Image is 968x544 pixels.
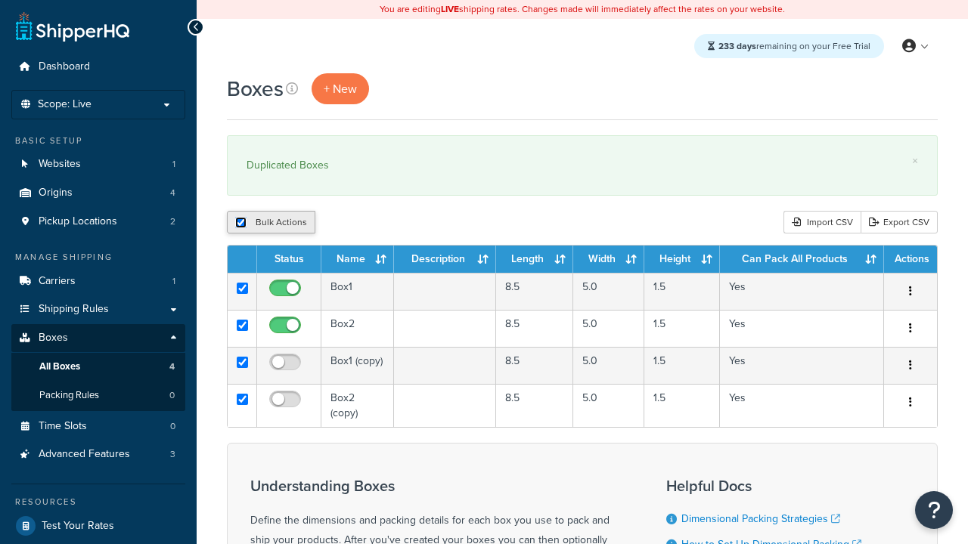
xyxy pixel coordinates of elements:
[11,382,185,410] a: Packing Rules 0
[39,303,109,316] span: Shipping Rules
[496,310,573,347] td: 8.5
[39,389,99,402] span: Packing Rules
[573,273,644,310] td: 5.0
[666,478,904,494] h3: Helpful Docs
[573,384,644,427] td: 5.0
[227,74,284,104] h1: Boxes
[16,11,129,42] a: ShipperHQ Home
[169,389,175,402] span: 0
[644,310,720,347] td: 1.5
[11,267,185,295] li: Carriers
[11,208,185,236] a: Pickup Locations 2
[172,275,175,288] span: 1
[172,158,175,171] span: 1
[39,420,87,433] span: Time Slots
[720,347,884,384] td: Yes
[321,246,394,273] th: Name : activate to sort column ascending
[11,267,185,295] a: Carriers 1
[11,150,185,178] a: Websites 1
[324,80,357,97] span: + New
[11,324,185,410] li: Boxes
[720,384,884,427] td: Yes
[11,295,185,323] a: Shipping Rules
[644,384,720,427] td: 1.5
[861,211,938,233] a: Export CSV
[11,53,185,81] a: Dashboard
[496,246,573,273] th: Length : activate to sort column ascending
[11,413,185,440] a: Time Slots 0
[496,347,573,384] td: 8.5
[321,384,394,427] td: Box2 (copy)
[720,273,884,310] td: Yes
[915,491,953,529] button: Open Resource Center
[11,324,185,352] a: Boxes
[247,155,918,176] div: Duplicated Boxes
[720,310,884,347] td: Yes
[39,332,68,345] span: Boxes
[250,478,628,494] h3: Understanding Boxes
[11,382,185,410] li: Packing Rules
[573,310,644,347] td: 5.0
[11,353,185,381] li: All Boxes
[496,384,573,427] td: 8.5
[644,347,720,384] td: 1.5
[227,211,315,233] button: Bulk Actions
[11,512,185,539] a: Test Your Rates
[11,134,185,147] div: Basic Setup
[441,2,459,16] b: LIVE
[170,420,175,433] span: 0
[39,275,76,288] span: Carriers
[681,511,840,527] a: Dimensional Packing Strategies
[11,440,185,468] a: Advanced Features 3
[39,360,80,373] span: All Boxes
[11,179,185,207] li: Origins
[321,347,394,384] td: Box1 (copy)
[11,496,185,508] div: Resources
[11,440,185,468] li: Advanced Features
[694,34,884,58] div: remaining on your Free Trial
[11,353,185,381] a: All Boxes 4
[11,179,185,207] a: Origins 4
[39,215,117,228] span: Pickup Locations
[573,246,644,273] th: Width : activate to sort column ascending
[644,273,720,310] td: 1.5
[11,251,185,264] div: Manage Shipping
[169,360,175,373] span: 4
[312,73,369,104] a: + New
[39,60,90,73] span: Dashboard
[257,246,321,273] th: Status
[912,155,918,167] a: ×
[170,448,175,461] span: 3
[783,211,861,233] div: Import CSV
[170,187,175,199] span: 4
[644,246,720,273] th: Height : activate to sort column ascending
[11,413,185,440] li: Time Slots
[496,273,573,310] td: 8.5
[170,215,175,228] span: 2
[38,98,92,111] span: Scope: Live
[321,310,394,347] td: Box2
[39,158,81,171] span: Websites
[394,246,496,273] th: Description : activate to sort column ascending
[42,520,114,533] span: Test Your Rates
[321,273,394,310] td: Box1
[573,347,644,384] td: 5.0
[11,150,185,178] li: Websites
[39,448,130,461] span: Advanced Features
[718,39,756,53] strong: 233 days
[39,187,73,199] span: Origins
[11,208,185,236] li: Pickup Locations
[720,246,884,273] th: Can Pack All Products : activate to sort column ascending
[884,246,937,273] th: Actions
